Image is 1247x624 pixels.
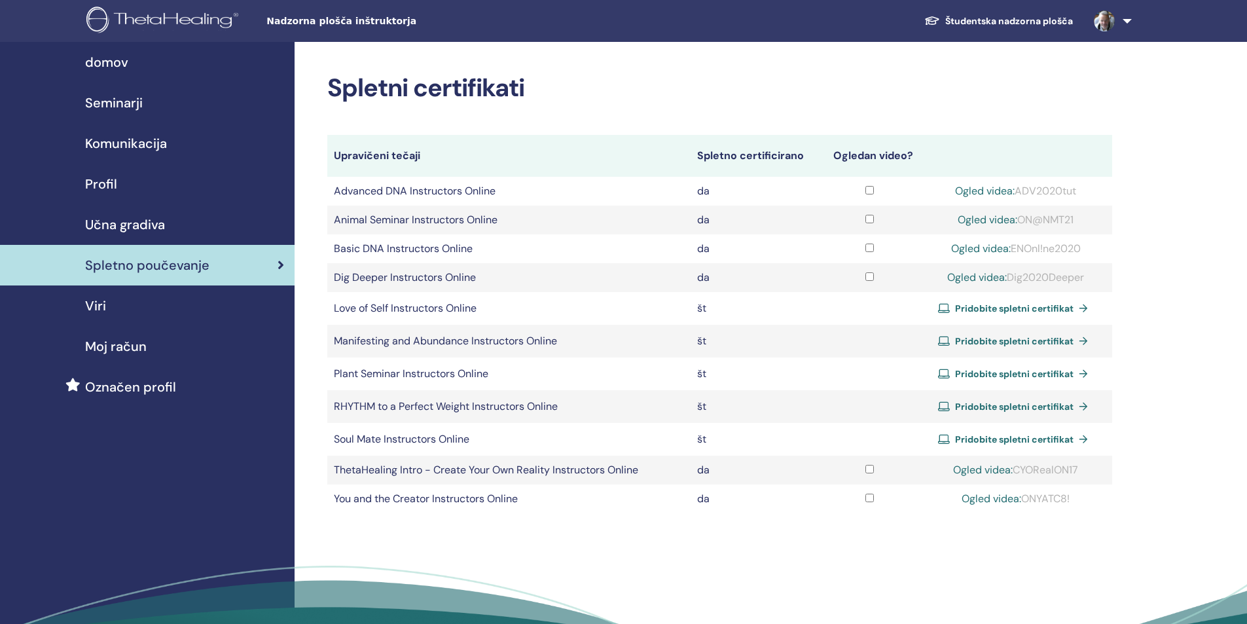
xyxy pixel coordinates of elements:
[327,485,691,513] td: You and the Creator Instructors Online
[85,174,117,194] span: Profil
[962,492,1021,505] a: Ogled videa:
[86,7,243,36] img: logo.png
[924,15,940,26] img: graduation-cap-white.svg
[691,292,820,325] td: št
[958,213,1017,227] a: Ogled videa:
[85,134,167,153] span: Komunikacija
[938,430,1093,449] a: Pridobite spletni certifikat
[691,206,820,234] td: da
[955,401,1074,413] span: Pridobite spletni certifikat
[691,423,820,456] td: št
[327,325,691,358] td: Manifesting and Abundance Instructors Online
[327,73,1112,103] h2: Spletni certifikati
[914,9,1083,33] a: Študentska nadzorna plošča
[85,215,165,234] span: Učna gradiva
[85,93,143,113] span: Seminarji
[953,463,1013,477] a: Ogled videa:
[327,263,691,292] td: Dig Deeper Instructors Online
[691,390,820,423] td: št
[926,183,1105,199] div: ADV2020tut
[327,135,691,177] th: Upravičeni tečaji
[691,263,820,292] td: da
[955,433,1074,445] span: Pridobite spletni certifikat
[938,331,1093,351] a: Pridobite spletni certifikat
[691,325,820,358] td: št
[947,270,1007,284] a: Ogled videa:
[85,337,147,356] span: Moj račun
[327,390,691,423] td: RHYTHM to a Perfect Weight Instructors Online
[327,456,691,485] td: ThetaHealing Intro - Create Your Own Reality Instructors Online
[327,423,691,456] td: Soul Mate Instructors Online
[691,135,820,177] th: Spletno certificirano
[938,397,1093,416] a: Pridobite spletni certifikat
[85,296,106,316] span: Viri
[1094,10,1115,31] img: default.jpg
[955,368,1074,380] span: Pridobite spletni certifikat
[85,377,176,397] span: Označen profil
[691,485,820,513] td: da
[955,335,1074,347] span: Pridobite spletni certifikat
[955,184,1015,198] a: Ogled videa:
[691,177,820,206] td: da
[327,177,691,206] td: Advanced DNA Instructors Online
[327,292,691,325] td: Love of Self Instructors Online
[926,462,1105,478] div: CYORealON17
[938,364,1093,384] a: Pridobite spletni certifikat
[955,303,1074,314] span: Pridobite spletni certifikat
[327,358,691,390] td: Plant Seminar Instructors Online
[266,14,463,28] span: Nadzorna plošča inštruktorja
[85,255,209,275] span: Spletno poučevanje
[85,52,128,72] span: domov
[691,456,820,485] td: da
[951,242,1011,255] a: Ogled videa:
[691,358,820,390] td: št
[327,234,691,263] td: Basic DNA Instructors Online
[820,135,919,177] th: Ogledan video?
[926,270,1105,285] div: Dig2020Deeper
[926,241,1105,257] div: ENOnl!ne2020
[691,234,820,263] td: da
[926,212,1105,228] div: ON@NMT21
[327,206,691,234] td: Animal Seminar Instructors Online
[926,491,1105,507] div: ONYATC8!
[938,299,1093,318] a: Pridobite spletni certifikat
